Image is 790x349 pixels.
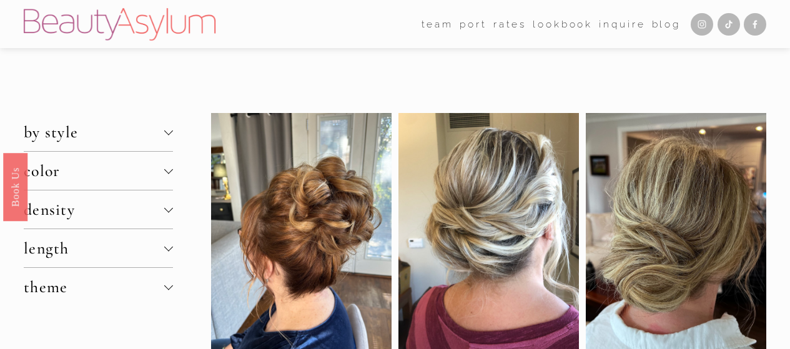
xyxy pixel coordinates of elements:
a: Rates [493,14,526,34]
button: density [24,190,173,229]
button: by style [24,113,173,151]
a: Facebook [744,13,766,36]
button: length [24,229,173,267]
a: Lookbook [533,14,593,34]
a: Inquire [599,14,645,34]
a: Blog [652,14,681,34]
span: team [422,16,453,33]
a: Book Us [3,152,27,220]
a: TikTok [718,13,740,36]
a: Instagram [691,13,713,36]
span: color [24,161,164,180]
a: folder dropdown [422,14,453,34]
a: port [460,14,486,34]
span: by style [24,122,164,142]
span: theme [24,277,164,297]
img: Beauty Asylum | Bridal Hair &amp; Makeup Charlotte &amp; Atlanta [24,8,215,41]
button: theme [24,268,173,306]
span: density [24,200,164,219]
span: length [24,238,164,258]
button: color [24,152,173,190]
